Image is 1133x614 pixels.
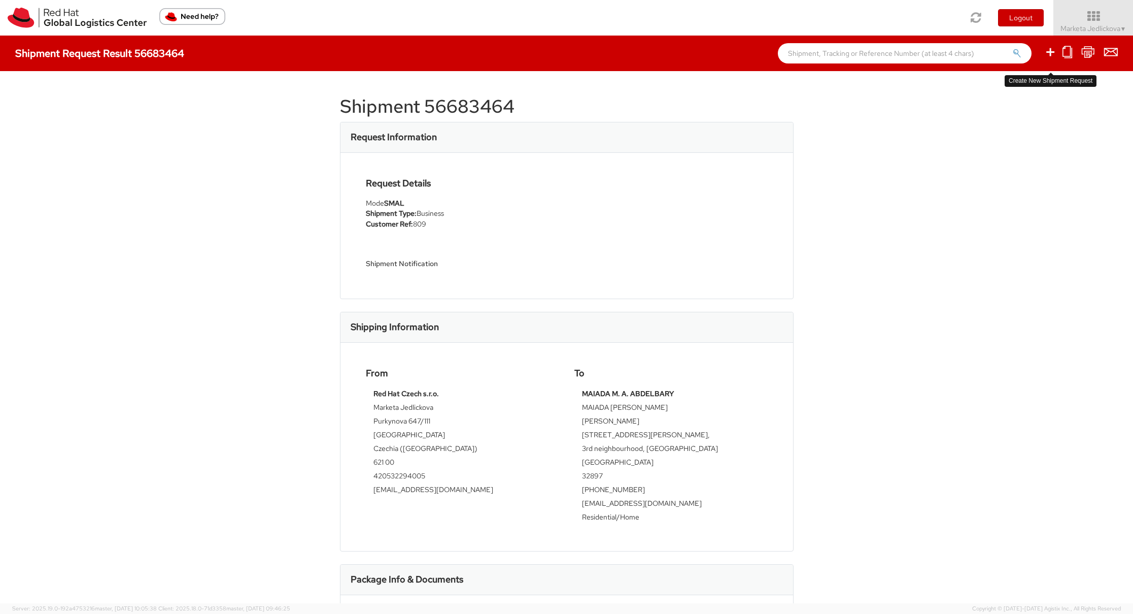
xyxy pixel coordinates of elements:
td: [GEOGRAPHIC_DATA] [373,430,552,443]
li: Business [366,208,559,219]
td: [PHONE_NUMBER] [582,484,760,498]
strong: MAIADA M. A. ABDELBARY [582,389,674,398]
h1: Shipment 56683464 [340,96,794,117]
span: Marketa Jedlickova [1060,24,1126,33]
button: Logout [998,9,1044,26]
img: rh-logistics-00dfa346123c4ec078e1.svg [8,8,147,28]
strong: SMAL [384,199,404,208]
h5: Shipment Notification [366,260,559,268]
td: [PERSON_NAME] [582,416,760,430]
h4: To [574,368,768,378]
span: master, [DATE] 09:46:25 [226,605,290,612]
strong: Shipment Type: [366,209,417,218]
span: Server: 2025.19.0-192a4753216 [12,605,157,612]
td: 420532294005 [373,471,552,484]
span: Client: 2025.18.0-71d3358 [158,605,290,612]
div: Mode [366,198,559,208]
td: Purkynova 647/111 [373,416,552,430]
td: [EMAIL_ADDRESS][DOMAIN_NAME] [582,498,760,512]
h4: From [366,368,559,378]
span: master, [DATE] 10:05:38 [95,605,157,612]
input: Shipment, Tracking or Reference Number (at least 4 chars) [778,43,1032,63]
h3: Shipping Information [351,322,439,332]
h4: Request Details [366,178,559,188]
h4: Shipment Request Result 56683464 [15,48,184,59]
td: Residential/Home [582,512,760,526]
td: 3rd neighbourhood, [GEOGRAPHIC_DATA] [582,443,760,457]
td: Marketa Jedlickova [373,402,552,416]
span: ▼ [1120,25,1126,33]
strong: Red Hat Czech s.r.o. [373,389,439,398]
td: [STREET_ADDRESS][PERSON_NAME], [582,430,760,443]
td: 32897 [582,471,760,484]
li: 809 [366,219,559,230]
td: [EMAIL_ADDRESS][DOMAIN_NAME] [373,484,552,498]
h3: Package Info & Documents [351,574,463,585]
div: Create New Shipment Request [1005,75,1096,87]
td: [GEOGRAPHIC_DATA] [582,457,760,471]
td: 621 00 [373,457,552,471]
h3: Request Information [351,132,437,142]
button: Need help? [159,8,225,25]
td: Czechia ([GEOGRAPHIC_DATA]) [373,443,552,457]
span: Copyright © [DATE]-[DATE] Agistix Inc., All Rights Reserved [972,605,1121,613]
td: MAIADA [PERSON_NAME] [582,402,760,416]
strong: Customer Ref: [366,219,413,229]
